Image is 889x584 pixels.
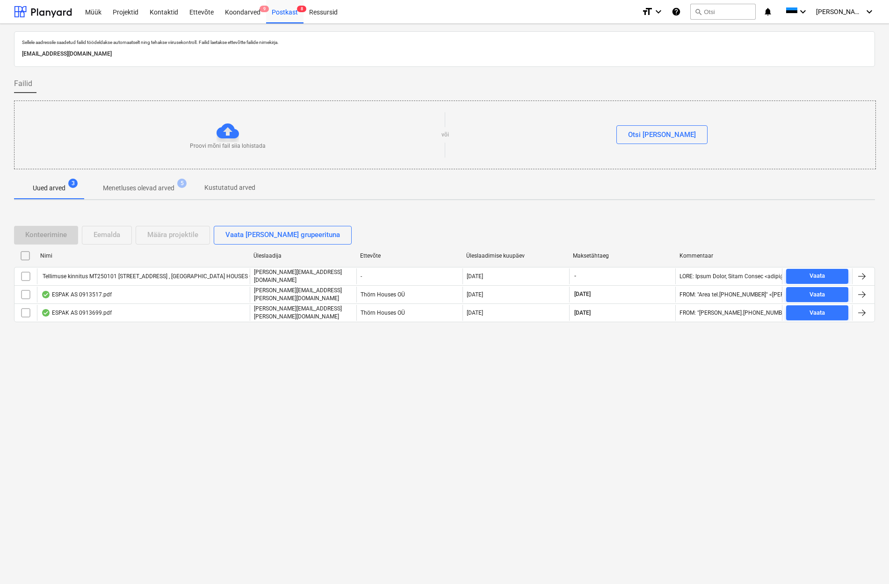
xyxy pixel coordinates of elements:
[254,268,353,284] p: [PERSON_NAME][EMAIL_ADDRESS][DOMAIN_NAME]
[467,273,483,280] div: [DATE]
[690,4,756,20] button: Otsi
[360,252,459,259] div: Ettevõte
[809,308,825,318] div: Vaata
[467,310,483,316] div: [DATE]
[653,6,664,17] i: keyboard_arrow_down
[573,252,672,259] div: Maksetähtaeg
[786,305,848,320] button: Vaata
[356,287,463,303] div: Thörn Houses OÜ
[864,6,875,17] i: keyboard_arrow_down
[809,289,825,300] div: Vaata
[225,229,340,241] div: Vaata [PERSON_NAME] grupeerituna
[816,8,863,15] span: [PERSON_NAME]
[14,78,32,89] span: Failid
[103,183,174,193] p: Menetluses olevad arved
[254,287,353,303] p: [PERSON_NAME][EMAIL_ADDRESS][PERSON_NAME][DOMAIN_NAME]
[260,6,269,12] span: 9
[22,49,867,59] p: [EMAIL_ADDRESS][DOMAIN_NAME]
[763,6,773,17] i: notifications
[33,183,65,193] p: Uued arved
[356,268,463,284] div: -
[177,179,187,188] span: 5
[466,252,565,259] div: Üleslaadimise kuupäev
[41,309,51,317] div: Andmed failist loetud
[253,252,353,259] div: Üleslaadija
[642,6,653,17] i: format_size
[356,305,463,321] div: Thörn Houses OÜ
[14,101,876,169] div: Proovi mõni fail siia lohistadavõiOtsi [PERSON_NAME]
[41,309,112,317] div: ESPAK AS 0913699.pdf
[679,252,779,259] div: Kommentaar
[809,271,825,281] div: Vaata
[467,291,483,298] div: [DATE]
[616,125,708,144] button: Otsi [PERSON_NAME]
[786,287,848,302] button: Vaata
[41,291,51,298] div: Andmed failist loetud
[672,6,681,17] i: Abikeskus
[214,226,352,245] button: Vaata [PERSON_NAME] grupeerituna
[40,252,246,259] div: Nimi
[68,179,78,188] span: 3
[41,273,268,280] div: Tellimuse kinnitus MT250101 [STREET_ADDRESS] , [GEOGRAPHIC_DATA] HOUSES OÜ.xlsx
[797,6,809,17] i: keyboard_arrow_down
[573,290,592,298] span: [DATE]
[786,269,848,284] button: Vaata
[204,183,255,193] p: Kustutatud arved
[22,39,867,45] p: Sellele aadressile saadetud failid töödeldakse automaatselt ning tehakse viirusekontroll. Failid ...
[573,272,577,280] span: -
[254,305,353,321] p: [PERSON_NAME][EMAIL_ADDRESS][PERSON_NAME][DOMAIN_NAME]
[573,309,592,317] span: [DATE]
[441,131,449,139] p: või
[41,291,112,298] div: ESPAK AS 0913517.pdf
[694,8,702,15] span: search
[628,129,696,141] div: Otsi [PERSON_NAME]
[297,6,306,12] span: 8
[190,142,266,150] p: Proovi mõni fail siia lohistada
